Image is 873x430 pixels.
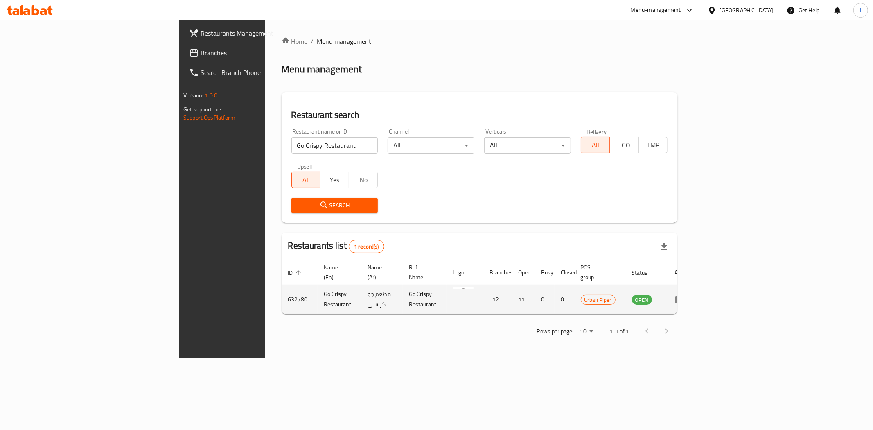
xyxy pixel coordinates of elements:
span: Name (Ar) [368,263,393,282]
span: Status [632,268,659,278]
img: Go Crispy Restaurant [453,287,474,308]
a: Branches [183,43,325,63]
div: Export file [654,237,674,256]
span: Menu management [317,36,372,46]
button: TGO [609,137,638,153]
h2: Restaurant search [291,109,668,121]
p: Rows per page: [537,326,573,337]
span: Branches [201,48,318,58]
span: Search [298,200,372,210]
a: Restaurants Management [183,23,325,43]
th: Action [668,260,697,285]
input: Search for restaurant name or ID.. [291,137,378,154]
p: 1-1 of 1 [609,326,629,337]
span: All [295,174,317,186]
td: Go Crispy Restaurant [318,285,361,314]
td: 0 [555,285,574,314]
h2: Menu management [282,63,362,76]
a: Search Branch Phone [183,63,325,82]
label: Delivery [587,129,607,134]
nav: breadcrumb [282,36,677,46]
th: Branches [483,260,512,285]
td: 11 [512,285,535,314]
button: Search [291,198,378,213]
span: No [352,174,374,186]
span: OPEN [632,295,652,305]
th: Logo [447,260,483,285]
span: Ref. Name [409,263,437,282]
span: I [860,6,861,15]
span: Yes [324,174,346,186]
th: Closed [555,260,574,285]
table: enhanced table [282,260,697,314]
span: Get support on: [183,104,221,115]
th: Open [512,260,535,285]
div: Menu [675,294,690,304]
div: All [484,137,571,154]
span: ID [288,268,304,278]
span: Urban Piper [581,295,615,305]
button: All [291,172,320,188]
button: All [581,137,610,153]
a: Support.OpsPlatform [183,112,235,123]
div: Total records count [349,240,384,253]
td: مطعم جو كرسبي [361,285,403,314]
span: TMP [642,139,664,151]
span: 1 record(s) [349,243,384,251]
th: Busy [535,260,555,285]
span: 1.0.0 [205,90,217,101]
button: TMP [638,137,668,153]
span: POS group [581,263,616,282]
div: Rows per page: [577,326,596,338]
label: Upsell [297,163,312,169]
span: Version: [183,90,203,101]
div: All [388,137,474,154]
span: Search Branch Phone [201,68,318,77]
td: 0 [535,285,555,314]
h2: Restaurants list [288,240,384,253]
div: [GEOGRAPHIC_DATA] [720,6,774,15]
td: Go Crispy Restaurant [403,285,447,314]
span: Restaurants Management [201,28,318,38]
button: Yes [320,172,349,188]
span: Name (En) [324,263,352,282]
button: No [349,172,378,188]
span: All [584,139,607,151]
td: 12 [483,285,512,314]
div: Menu-management [631,5,681,15]
span: TGO [613,139,635,151]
